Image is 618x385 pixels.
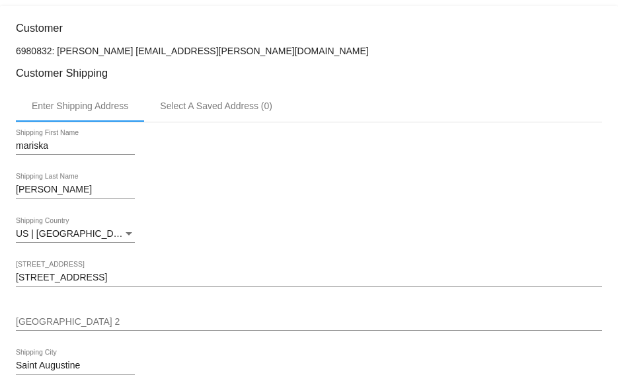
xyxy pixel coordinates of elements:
[16,228,133,239] span: US | [GEOGRAPHIC_DATA]
[16,361,135,371] input: Shipping City
[16,141,135,151] input: Shipping First Name
[16,317,602,327] input: Shipping Street 2
[16,185,135,195] input: Shipping Last Name
[160,101,272,111] div: Select A Saved Address (0)
[16,46,602,56] p: 6980832: [PERSON_NAME] [EMAIL_ADDRESS][PERSON_NAME][DOMAIN_NAME]
[16,67,602,79] h3: Customer Shipping
[16,273,602,283] input: Shipping Street 1
[32,101,128,111] div: Enter Shipping Address
[16,22,602,34] h3: Customer
[16,229,135,239] mat-select: Shipping Country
